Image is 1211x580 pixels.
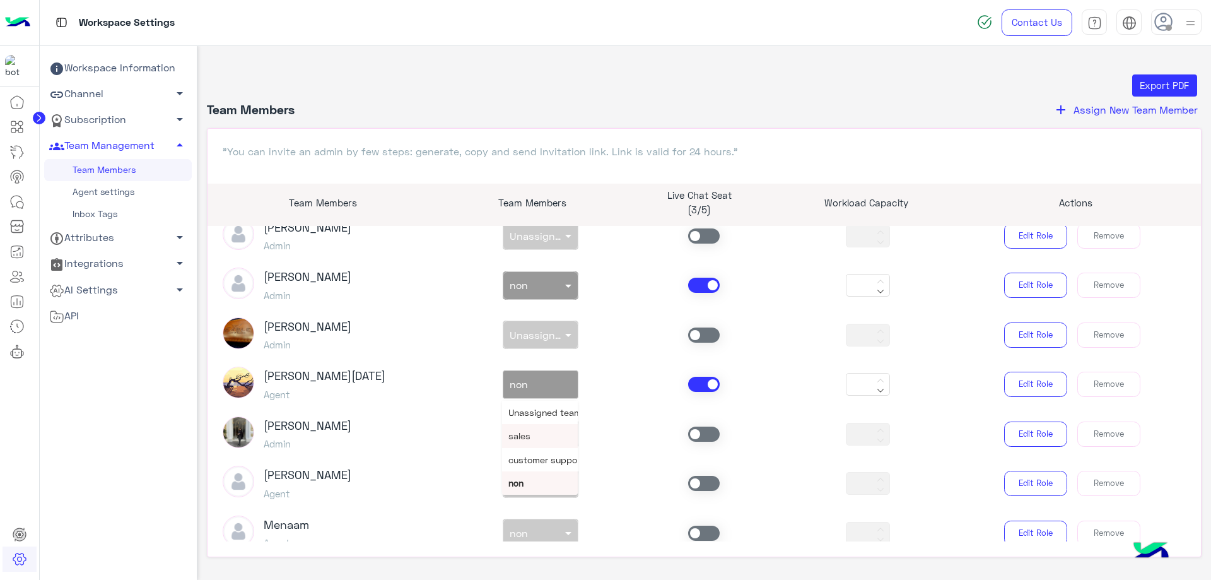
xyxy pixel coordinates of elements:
[1004,372,1067,397] button: Edit Role
[264,518,309,532] h3: Menaam
[1004,323,1067,348] button: Edit Role
[264,290,351,301] h5: Admin
[264,468,351,482] h3: [PERSON_NAME]
[44,303,192,329] a: API
[44,81,192,107] a: Channel
[44,225,192,251] a: Attributes
[458,196,606,210] p: Team Members
[1140,80,1189,91] span: Export PDF
[1077,471,1140,496] button: Remove
[502,401,578,495] ng-dropdown-panel: Options list
[172,86,187,101] span: arrow_drop_down
[5,55,28,78] img: 713415422032625
[264,369,385,383] h3: [PERSON_NAME][DATE]
[54,15,69,30] img: tab
[44,56,192,81] a: Workspace Information
[44,107,192,133] a: Subscription
[172,112,187,127] span: arrow_drop_down
[1004,223,1067,249] button: Edit Role
[223,367,254,398] img: ACg8ocJAd9cmCV_lg36ov6Kt_yM79juuS8Adv9pU2f3caa9IOlWTjQo=s96-c
[264,488,351,499] h5: Agent
[1050,102,1202,118] button: addAssign New Team Member
[264,320,351,334] h3: [PERSON_NAME]
[264,240,351,251] h5: Admin
[208,196,440,210] p: Team Members
[1004,471,1067,496] button: Edit Role
[1183,15,1198,31] img: profile
[1132,74,1197,97] button: Export PDF
[264,270,351,284] h3: [PERSON_NAME]
[1077,273,1140,298] button: Remove
[1004,521,1067,546] button: Edit Role
[172,138,187,153] span: arrow_drop_up
[264,221,351,235] h3: [PERSON_NAME]
[223,268,254,299] img: defaultAdmin.png
[1053,102,1068,117] i: add
[1004,422,1067,447] button: Edit Role
[1077,372,1140,397] button: Remove
[508,407,582,418] span: Unassigned team
[508,430,530,441] span: sales
[223,218,254,250] img: defaultAdmin.png
[1074,104,1198,115] span: Assign New Team Member
[207,102,295,118] h4: Team Members
[79,15,175,32] p: Workspace Settings
[1002,9,1072,36] a: Contact Us
[1004,273,1067,298] button: Edit Role
[44,159,192,181] a: Team Members
[172,230,187,245] span: arrow_drop_down
[264,419,351,433] h3: [PERSON_NAME]
[264,438,351,449] h5: Admin
[172,256,187,271] span: arrow_drop_down
[508,454,584,465] span: customer support
[625,203,773,217] p: (3/5)
[1129,530,1173,574] img: hulul-logo.png
[792,196,940,210] p: Workload Capacity
[223,417,254,448] img: picture
[223,516,254,547] img: defaultAdmin.png
[1122,16,1137,30] img: tab
[44,133,192,159] a: Team Management
[264,339,351,350] h5: Admin
[264,389,385,400] h5: Agent
[1077,223,1140,249] button: Remove
[625,188,773,203] p: Live Chat Seat
[508,478,524,488] span: non
[1082,9,1107,36] a: tab
[172,282,187,297] span: arrow_drop_down
[264,537,309,548] h5: Agent
[44,181,192,203] a: Agent settings
[1087,16,1102,30] img: tab
[5,9,30,36] img: Logo
[44,251,192,277] a: Integrations
[49,308,79,324] span: API
[1077,323,1140,348] button: Remove
[223,317,254,349] img: picture
[44,277,192,303] a: AI Settings
[1077,521,1140,546] button: Remove
[959,196,1191,210] p: Actions
[44,203,192,225] a: Inbox Tags
[1077,422,1140,447] button: Remove
[223,144,1186,159] p: "You can invite an admin by few steps: generate, copy and send Invitation link. Link is valid for...
[223,466,254,497] img: defaultAdmin.png
[977,15,992,30] img: spinner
